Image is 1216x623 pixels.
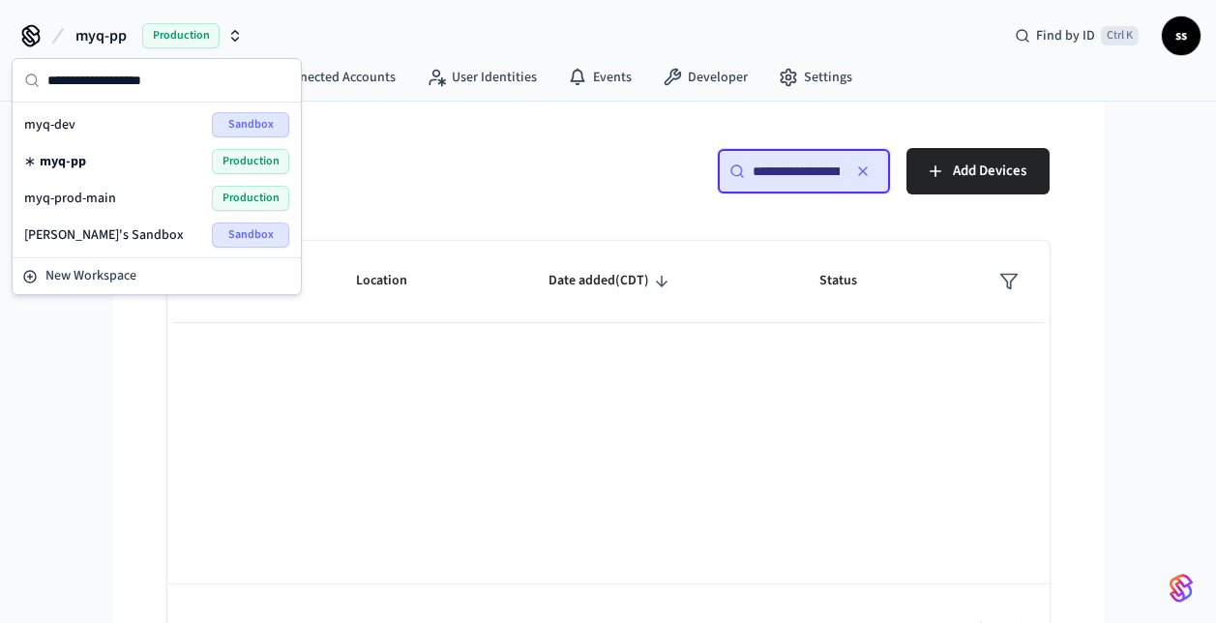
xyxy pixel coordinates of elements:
span: Ctrl K [1101,26,1139,45]
a: Settings [763,60,868,95]
span: [PERSON_NAME]'s Sandbox [24,225,184,245]
div: Suggestions [13,103,301,257]
span: Sandbox [212,222,289,248]
span: myq-prod-main [24,189,116,208]
button: Add Devices [906,148,1050,194]
span: Find by ID [1036,26,1095,45]
span: ss [1164,18,1199,53]
h5: Devices [167,148,597,188]
span: Production [212,149,289,174]
button: New Workspace [15,260,299,292]
a: User Identities [411,60,552,95]
img: SeamLogoGradient.69752ec5.svg [1170,573,1193,604]
a: Developer [647,60,763,95]
table: sticky table [167,241,1050,323]
a: Events [552,60,647,95]
span: Sandbox [212,112,289,137]
span: myq-pp [40,152,86,171]
span: Date added(CDT) [549,266,674,296]
button: ss [1162,16,1201,55]
span: Location [356,266,432,296]
a: Connected Accounts [236,60,411,95]
span: Production [212,186,289,211]
span: Status [819,266,882,296]
span: New Workspace [45,266,136,286]
span: myq-dev [24,115,75,134]
span: Add Devices [953,159,1026,184]
span: Production [142,23,220,48]
span: myq-pp [75,24,127,47]
div: Find by IDCtrl K [999,18,1154,53]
